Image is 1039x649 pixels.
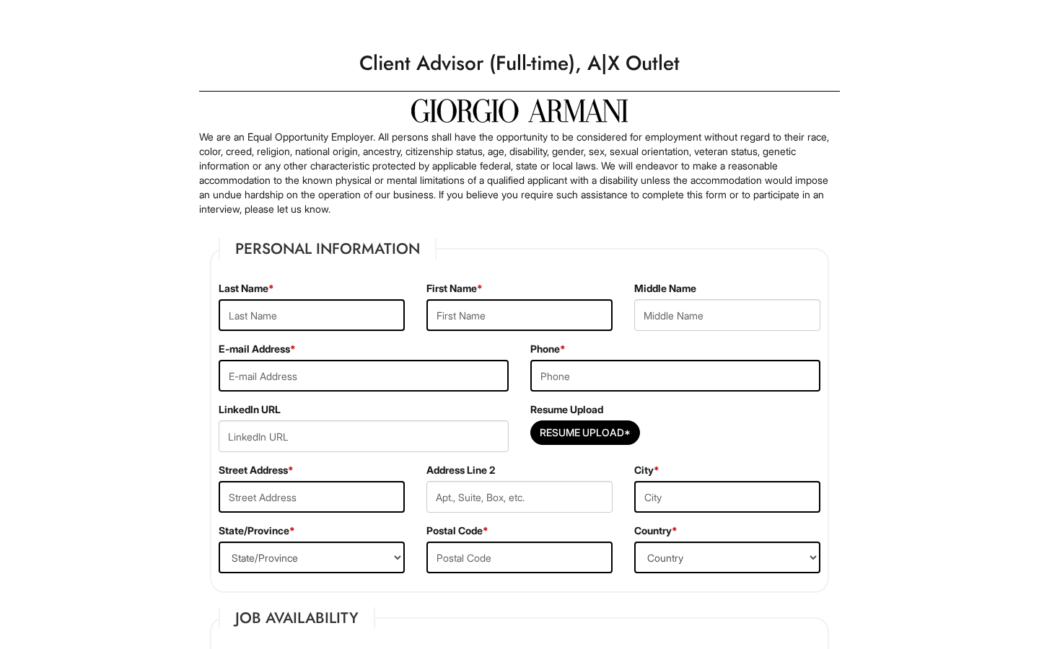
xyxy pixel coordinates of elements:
[219,420,509,452] input: LinkedIn URL
[426,281,483,296] label: First Name
[634,281,696,296] label: Middle Name
[426,524,488,538] label: Postal Code
[219,607,375,629] legend: Job Availability
[219,281,274,296] label: Last Name
[530,360,820,392] input: Phone
[426,542,613,573] input: Postal Code
[192,43,847,84] h1: Client Advisor (Full-time), A|X Outlet
[530,420,640,445] button: Resume Upload*Resume Upload*
[219,360,509,392] input: E-mail Address
[634,299,820,331] input: Middle Name
[219,481,405,513] input: Street Address
[634,524,678,538] label: Country
[530,402,603,417] label: Resume Upload
[426,481,613,513] input: Apt., Suite, Box, etc.
[219,402,281,417] label: LinkedIn URL
[634,481,820,513] input: City
[219,238,437,260] legend: Personal Information
[219,524,295,538] label: State/Province
[219,542,405,573] select: State/Province
[219,299,405,331] input: Last Name
[426,299,613,331] input: First Name
[219,463,294,477] label: Street Address
[634,463,659,477] label: City
[411,99,628,123] img: Giorgio Armani
[634,542,820,573] select: Country
[426,463,495,477] label: Address Line 2
[530,342,566,356] label: Phone
[219,342,296,356] label: E-mail Address
[199,130,840,216] p: We are an Equal Opportunity Employer. All persons shall have the opportunity to be considered for...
